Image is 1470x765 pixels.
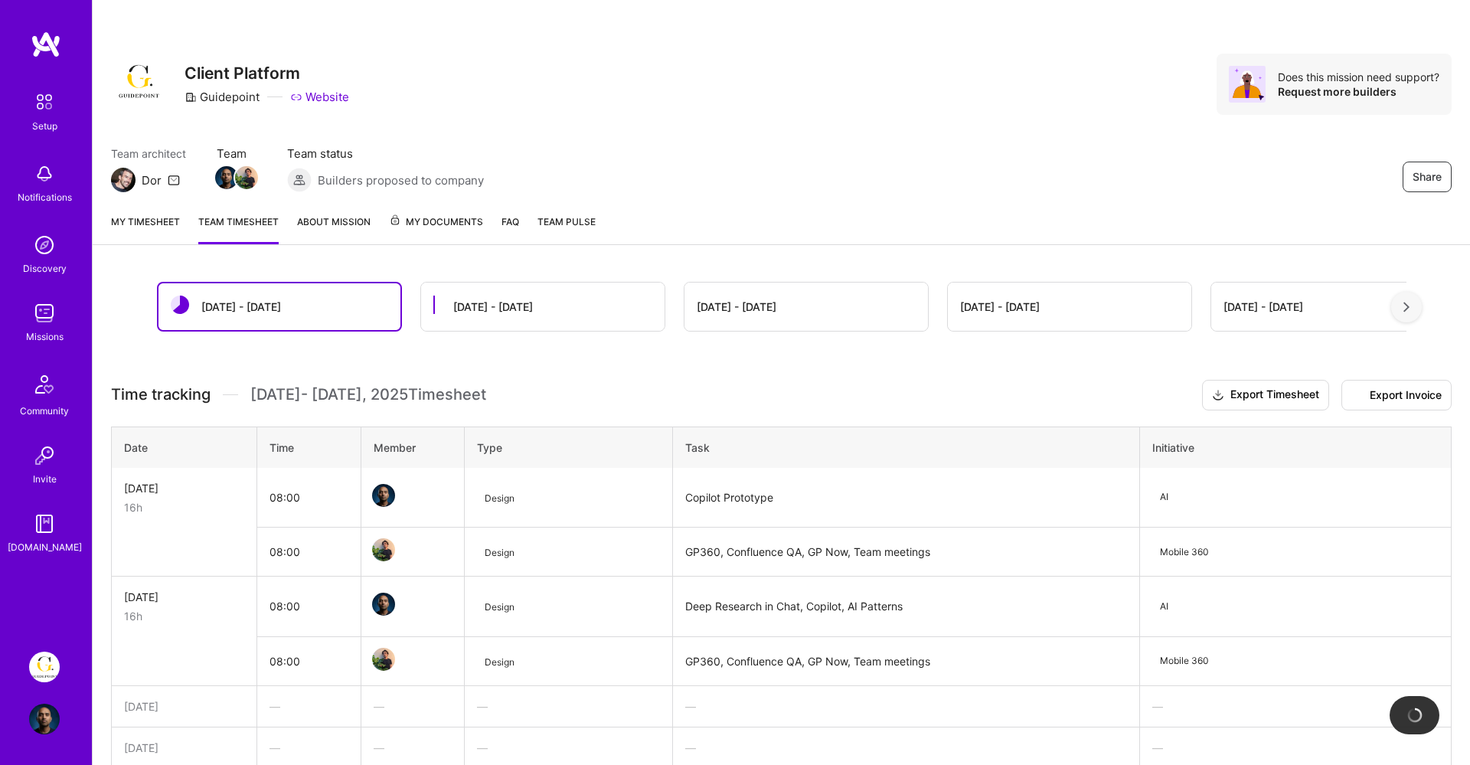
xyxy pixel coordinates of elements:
a: Website [290,89,349,105]
i: icon Download [1351,391,1364,402]
a: User Avatar [25,704,64,734]
a: Team Pulse [537,214,596,244]
a: My Documents [389,214,483,244]
div: Community [20,403,69,419]
th: Time [256,427,361,468]
td: 08:00 [256,528,361,577]
div: 16h [124,608,244,624]
div: [DATE] - [DATE] [1223,299,1303,315]
div: [DATE] - [DATE] [697,299,776,315]
img: Guidepoint: Client Platform [29,652,60,682]
span: AI [1152,596,1176,617]
img: Company Logo [111,57,166,105]
img: Community [26,366,63,403]
span: Time tracking [111,385,211,404]
h3: Client Platform [185,64,349,83]
div: Invite [33,471,57,487]
th: Date [112,427,257,468]
a: Guidepoint: Client Platform [25,652,64,682]
a: Team Member Avatar [374,591,394,617]
img: right [1403,302,1410,312]
img: Invite [29,440,60,471]
span: Team architect [111,145,186,162]
img: bell [29,159,60,189]
a: Team Member Avatar [374,482,394,508]
i: icon CompanyGray [185,91,197,103]
div: [DATE] [124,740,244,756]
span: Design [477,542,522,563]
div: — [685,698,1127,714]
span: Team [217,145,256,162]
img: Team Member Avatar [235,166,258,189]
img: Builders proposed to company [287,168,312,192]
a: Team Member Avatar [217,165,237,191]
td: 08:00 [256,577,361,637]
img: Team Member Avatar [372,538,395,561]
img: Team Member Avatar [372,593,395,616]
button: Export Invoice [1341,380,1452,410]
img: loading [1404,705,1426,726]
div: [DATE] [124,589,244,605]
th: Task [672,427,1139,468]
span: [DATE] - [DATE] , 2025 Timesheet [250,385,486,404]
div: — [374,740,452,756]
img: teamwork [29,298,60,329]
div: [DATE] - [DATE] [453,299,533,315]
span: My Documents [389,214,483,230]
img: Team Member Avatar [215,166,238,189]
img: setup [28,86,60,118]
span: Team status [287,145,484,162]
a: My timesheet [111,214,180,244]
div: Discovery [23,260,67,276]
button: Share [1403,162,1452,192]
a: Team Member Avatar [374,646,394,672]
div: 16h [124,499,244,515]
img: Team Member Avatar [372,484,395,507]
div: — [269,698,348,714]
img: Team Architect [111,168,136,192]
span: Share [1413,169,1442,185]
div: [DATE] [124,698,244,714]
i: icon Mail [168,174,180,186]
img: Team Member Avatar [372,648,395,671]
img: discovery [29,230,60,260]
div: Guidepoint [185,89,260,105]
td: 08:00 [256,636,361,685]
a: Team Member Avatar [237,165,256,191]
td: GP360, Confluence QA, GP Now, Team meetings [672,528,1139,577]
span: Design [477,488,522,508]
div: Dor [142,172,162,188]
div: Missions [26,329,64,345]
div: — [269,740,348,756]
div: [DATE] - [DATE] [960,299,1040,315]
th: Member [361,427,465,468]
td: Copilot Prototype [672,468,1139,528]
span: Design [477,597,522,617]
div: — [1152,740,1439,756]
th: Type [465,427,672,468]
span: Team Pulse [537,216,596,227]
img: status icon [171,296,189,314]
a: Team timesheet [198,214,279,244]
a: Team Member Avatar [374,537,394,563]
div: [DATE] - [DATE] [201,299,281,315]
span: Builders proposed to company [318,172,484,188]
i: icon Download [1212,387,1224,404]
div: [DATE] [124,480,244,496]
td: Deep Research in Chat, Copilot, AI Patterns [672,577,1139,637]
span: Mobile 360 [1152,650,1216,672]
img: guide book [29,508,60,539]
div: [DOMAIN_NAME] [8,539,82,555]
span: Design [477,652,522,672]
img: User Avatar [29,704,60,734]
div: Does this mission need support? [1278,70,1439,84]
img: logo [31,31,61,58]
div: — [1152,698,1439,714]
a: FAQ [501,214,519,244]
td: 08:00 [256,468,361,528]
span: Mobile 360 [1152,541,1216,563]
div: — [374,698,452,714]
div: — [477,740,659,756]
div: — [685,740,1127,756]
td: GP360, Confluence QA, GP Now, Team meetings [672,636,1139,685]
